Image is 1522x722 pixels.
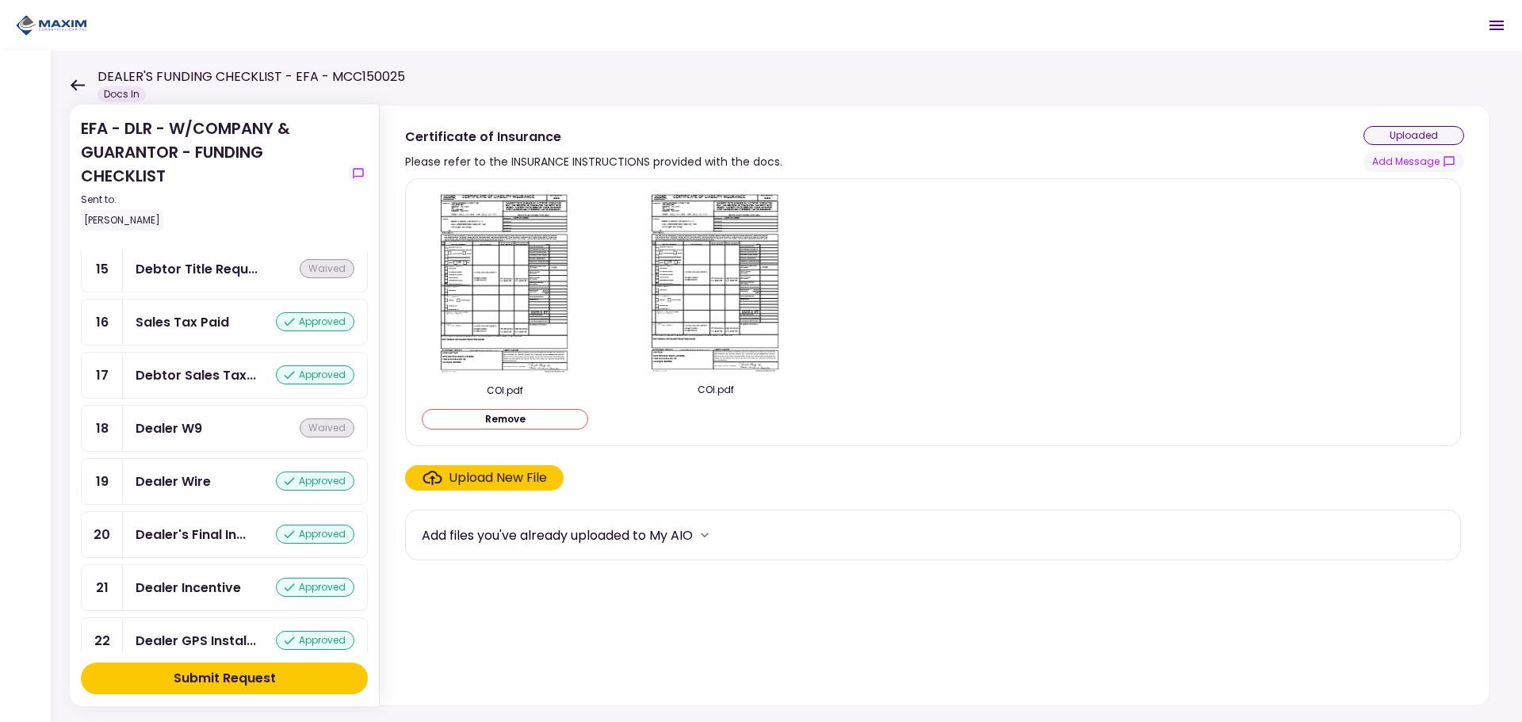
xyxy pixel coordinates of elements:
button: more [693,523,717,547]
button: show-messages [349,164,368,183]
button: Open menu [1478,6,1516,44]
div: approved [276,525,354,544]
div: COI.pdf [422,384,588,398]
a: 20Dealer's Final Invoiceapproved [81,511,368,558]
div: 21 [82,565,123,610]
img: Partner icon [16,13,87,37]
div: COI.pdf [633,383,799,397]
button: Submit Request [81,663,368,694]
div: uploaded [1363,126,1464,145]
div: Submit Request [174,669,276,688]
h1: DEALER'S FUNDING CHECKLIST - EFA - MCC150025 [98,67,405,86]
div: waived [300,418,354,437]
div: approved [276,472,354,491]
div: Sent to: [81,193,342,207]
button: show-messages [1363,151,1464,172]
a: 22Dealer GPS Installation Invoiceapproved [81,617,368,664]
a: 19Dealer Wireapproved [81,458,368,505]
div: 19 [82,459,123,504]
div: 22 [82,618,123,663]
div: Please refer to the INSURANCE INSTRUCTIONS provided with the docs. [405,152,782,171]
div: Sales Tax Paid [136,312,229,332]
a: 21Dealer Incentiveapproved [81,564,368,611]
div: approved [276,365,354,384]
a: 15Debtor Title Requirements - Proof of IRP or Exemptionwaived [81,246,368,292]
div: 15 [82,246,123,292]
div: Certificate of InsurancePlease refer to the INSURANCE INSTRUCTIONS provided with the docs.uploade... [379,105,1490,706]
div: 16 [82,300,123,345]
a: 18Dealer W9waived [81,405,368,452]
div: Dealer W9 [136,418,202,438]
div: Dealer GPS Installation Invoice [136,631,256,651]
div: waived [300,259,354,278]
div: Dealer's Final Invoice [136,525,246,544]
div: EFA - DLR - W/COMPANY & GUARANTOR - FUNDING CHECKLIST [81,117,342,231]
div: Dealer Incentive [136,578,241,598]
div: Dealer Wire [136,472,211,491]
div: 18 [82,406,123,451]
div: Debtor Sales Tax Treatment [136,365,256,385]
button: Remove [422,409,588,430]
div: Docs In [98,86,146,102]
div: Upload New File [449,468,547,487]
a: 16Sales Tax Paidapproved [81,299,368,346]
div: 17 [82,353,123,398]
div: approved [276,312,354,331]
div: Debtor Title Requirements - Proof of IRP or Exemption [136,259,258,279]
div: 20 [82,512,123,557]
div: approved [276,631,354,650]
div: [PERSON_NAME] [81,210,163,231]
a: 17Debtor Sales Tax Treatmentapproved [81,352,368,399]
div: approved [276,578,354,597]
div: Certificate of Insurance [405,127,782,147]
span: Click here to upload the required document [405,465,564,491]
div: Add files you've already uploaded to My AIO [422,525,693,545]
